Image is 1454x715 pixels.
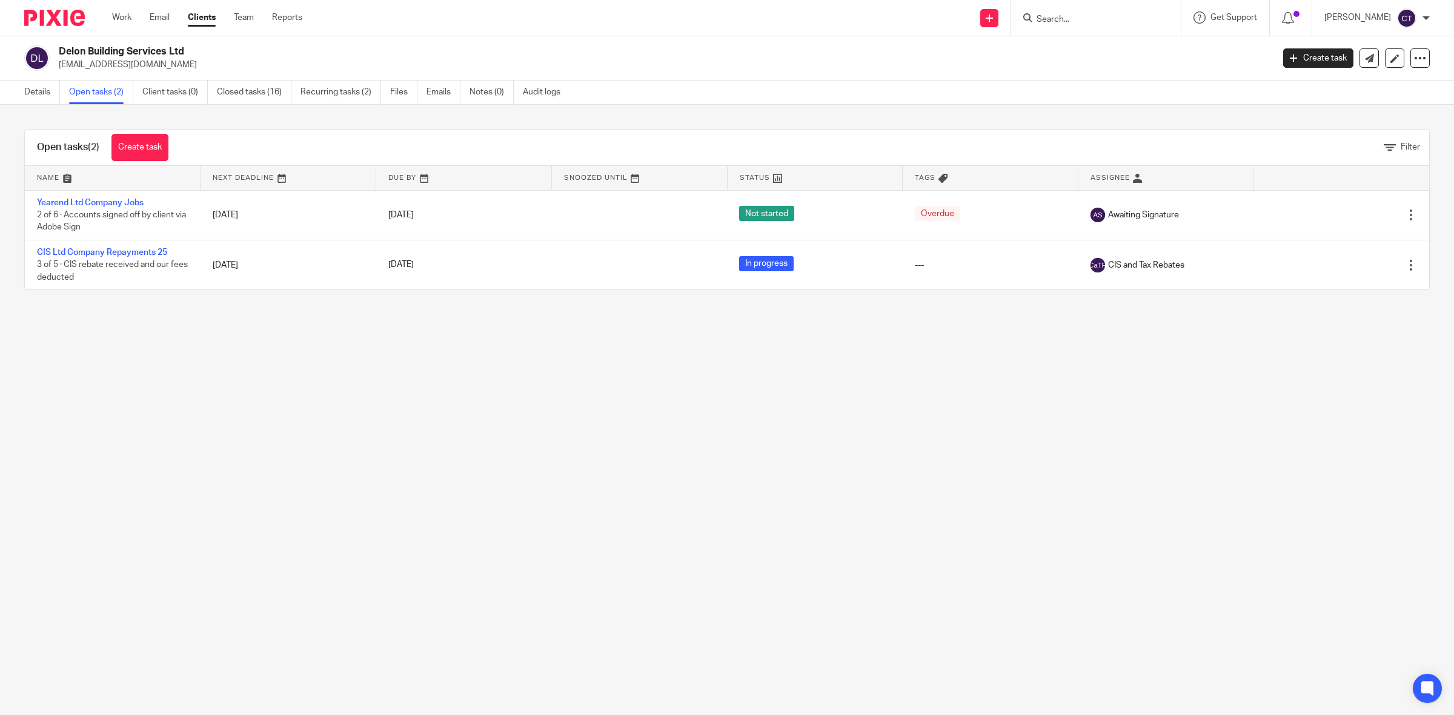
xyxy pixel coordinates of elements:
[37,199,144,207] a: Yearend Ltd Company Jobs
[112,12,131,24] a: Work
[1035,15,1144,25] input: Search
[470,81,514,104] a: Notes (0)
[59,59,1265,71] p: [EMAIL_ADDRESS][DOMAIN_NAME]
[111,134,168,161] a: Create task
[37,141,99,154] h1: Open tasks
[740,174,770,181] span: Status
[201,190,376,240] td: [DATE]
[300,81,381,104] a: Recurring tasks (2)
[142,81,208,104] a: Client tasks (0)
[37,211,186,232] span: 2 of 6 · Accounts signed off by client via Adobe Sign
[739,256,794,271] span: In progress
[1108,209,1179,221] span: Awaiting Signature
[24,10,85,26] img: Pixie
[272,12,302,24] a: Reports
[188,12,216,24] a: Clients
[1324,12,1391,24] p: [PERSON_NAME]
[739,206,794,221] span: Not started
[523,81,569,104] a: Audit logs
[564,174,628,181] span: Snoozed Until
[69,81,133,104] a: Open tasks (2)
[1090,258,1105,272] img: svg%3E
[915,206,960,221] span: Overdue
[24,45,50,71] img: svg%3E
[1397,8,1416,28] img: svg%3E
[915,174,935,181] span: Tags
[217,81,291,104] a: Closed tasks (16)
[1210,13,1257,22] span: Get Support
[1283,48,1353,68] a: Create task
[390,81,417,104] a: Files
[59,45,1024,58] h2: Delon Building Services Ltd
[37,248,167,257] a: CIS Ltd Company Repayments 25
[24,81,60,104] a: Details
[388,261,414,269] span: [DATE]
[234,12,254,24] a: Team
[427,81,460,104] a: Emails
[88,142,99,152] span: (2)
[37,261,188,282] span: 3 of 5 · CIS rebate received and our fees deducted
[150,12,170,24] a: Email
[1108,259,1184,271] span: CIS and Tax Rebates
[201,240,376,289] td: [DATE]
[1090,208,1105,222] img: svg%3E
[915,259,1066,271] div: ---
[388,211,414,219] span: [DATE]
[1401,143,1420,151] span: Filter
